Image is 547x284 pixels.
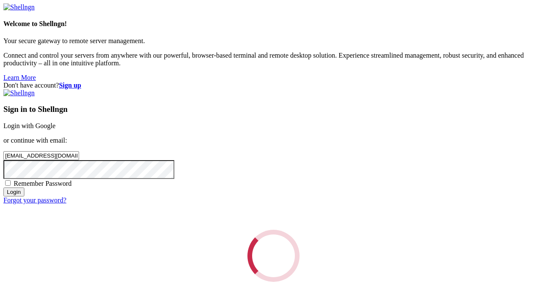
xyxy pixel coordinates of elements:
p: Your secure gateway to remote server management. [3,37,544,45]
div: Don't have account? [3,82,544,89]
a: Forgot your password? [3,196,66,204]
input: Login [3,187,24,196]
a: Learn More [3,74,36,81]
a: Login with Google [3,122,56,129]
h3: Sign in to Shellngn [3,105,544,114]
div: Loading... [247,230,300,282]
input: Remember Password [5,180,11,186]
p: Connect and control your servers from anywhere with our powerful, browser-based terminal and remo... [3,52,544,67]
a: Sign up [59,82,81,89]
span: Remember Password [14,180,72,187]
p: or continue with email: [3,137,544,144]
img: Shellngn [3,3,35,11]
img: Shellngn [3,89,35,97]
input: Email address [3,151,79,160]
h4: Welcome to Shellngn! [3,20,544,28]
